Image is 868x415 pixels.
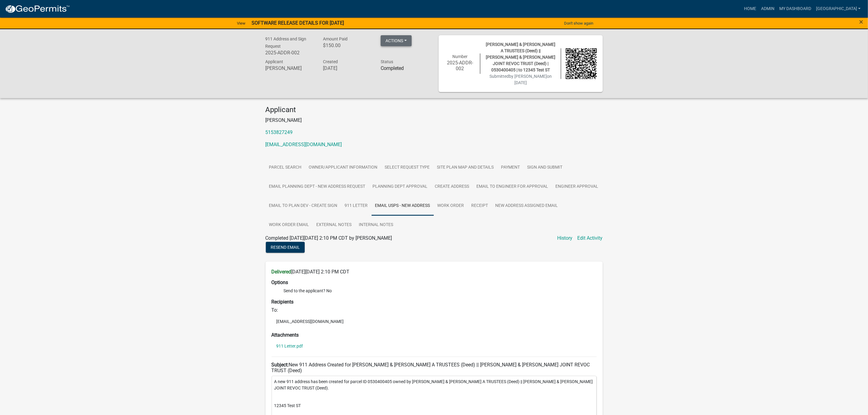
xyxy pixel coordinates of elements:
a: Payment [498,158,524,177]
strong: Recipients [272,299,294,305]
p: A new 911 address has been created for parcel ID 0530400405 owned by [PERSON_NAME] & [PERSON_NAME... [274,379,594,391]
a: External Notes [313,215,355,235]
a: New Address Assigned Email [492,196,562,216]
a: Home [742,3,759,15]
h6: $150.00 [323,43,372,48]
strong: Options [272,280,288,285]
span: × [859,18,863,26]
span: Number [452,54,468,59]
span: Created [323,59,338,64]
a: Select Request Type [381,158,434,177]
span: Amount Paid [323,36,348,41]
span: [PERSON_NAME] & [PERSON_NAME] A TRUSTEES (Deed) || [PERSON_NAME] & [PERSON_NAME] JOINT REVOC TRUS... [486,42,555,72]
h4: Applicant [266,105,603,114]
h6: To: [272,307,597,313]
a: 911 Letter [341,196,372,216]
button: Actions [381,35,412,46]
span: by [PERSON_NAME] [509,74,547,79]
a: View [235,18,248,28]
button: Close [859,18,863,26]
a: Sign and Submit [524,158,566,177]
button: Resend Email [266,242,305,253]
button: Don't show again [562,18,596,28]
a: My Dashboard [777,3,814,15]
a: 5153827249 [266,129,293,135]
a: Owner/Applicant information [305,158,381,177]
a: Receipt [468,196,492,216]
a: Site Plan Map and Details [434,158,498,177]
a: Internal Notes [355,215,397,235]
li: Send to the applicant? No [284,288,597,294]
a: 911 Letter.pdf [276,344,303,348]
a: Work Order [434,196,468,216]
a: [EMAIL_ADDRESS][DOMAIN_NAME] [266,142,342,147]
span: 911 Address and Sign Request [266,36,307,49]
a: Admin [759,3,777,15]
h6: 2025-ADDR-002 [266,50,314,56]
a: [GEOGRAPHIC_DATA] [814,3,863,15]
a: Email to Plan Dev - create sign [266,196,341,216]
h6: [PERSON_NAME] [266,65,314,71]
strong: Delivered [272,269,291,275]
h6: [DATE] [323,65,372,71]
span: Submitted on [DATE] [489,74,552,85]
span: Status [381,59,393,64]
a: Engineer approval [552,177,602,197]
a: Email USPS - new address [372,196,434,216]
a: Planning Dept Approval [369,177,431,197]
h6: New 911 Address Created for [PERSON_NAME] & [PERSON_NAME] A TRUSTEES (Deed) || [PERSON_NAME] & [P... [272,362,597,373]
span: Completed [DATE][DATE] 2:10 PM CDT by [PERSON_NAME] [266,235,392,241]
h6: [DATE][DATE] 2:10 PM CDT [272,269,597,275]
a: History [558,235,573,242]
span: Resend Email [271,245,300,249]
a: Email Planning Dept - new address request [266,177,369,197]
p: 12345 Test ST [274,396,594,409]
a: Email to Engineer for approval [473,177,552,197]
img: QR code [566,48,597,79]
a: Parcel search [266,158,305,177]
strong: Attachments [272,332,299,338]
a: Create Address [431,177,473,197]
h6: 2025-ADDR-002 [445,60,476,71]
li: [EMAIL_ADDRESS][DOMAIN_NAME] [272,317,597,326]
span: Applicant [266,59,283,64]
strong: Completed [381,65,404,71]
strong: SOFTWARE RELEASE DETAILS FOR [DATE] [252,20,344,26]
a: Edit Activity [578,235,603,242]
a: Work Order Email [266,215,313,235]
p: [PERSON_NAME] [266,117,603,124]
strong: Subject: [272,362,289,368]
